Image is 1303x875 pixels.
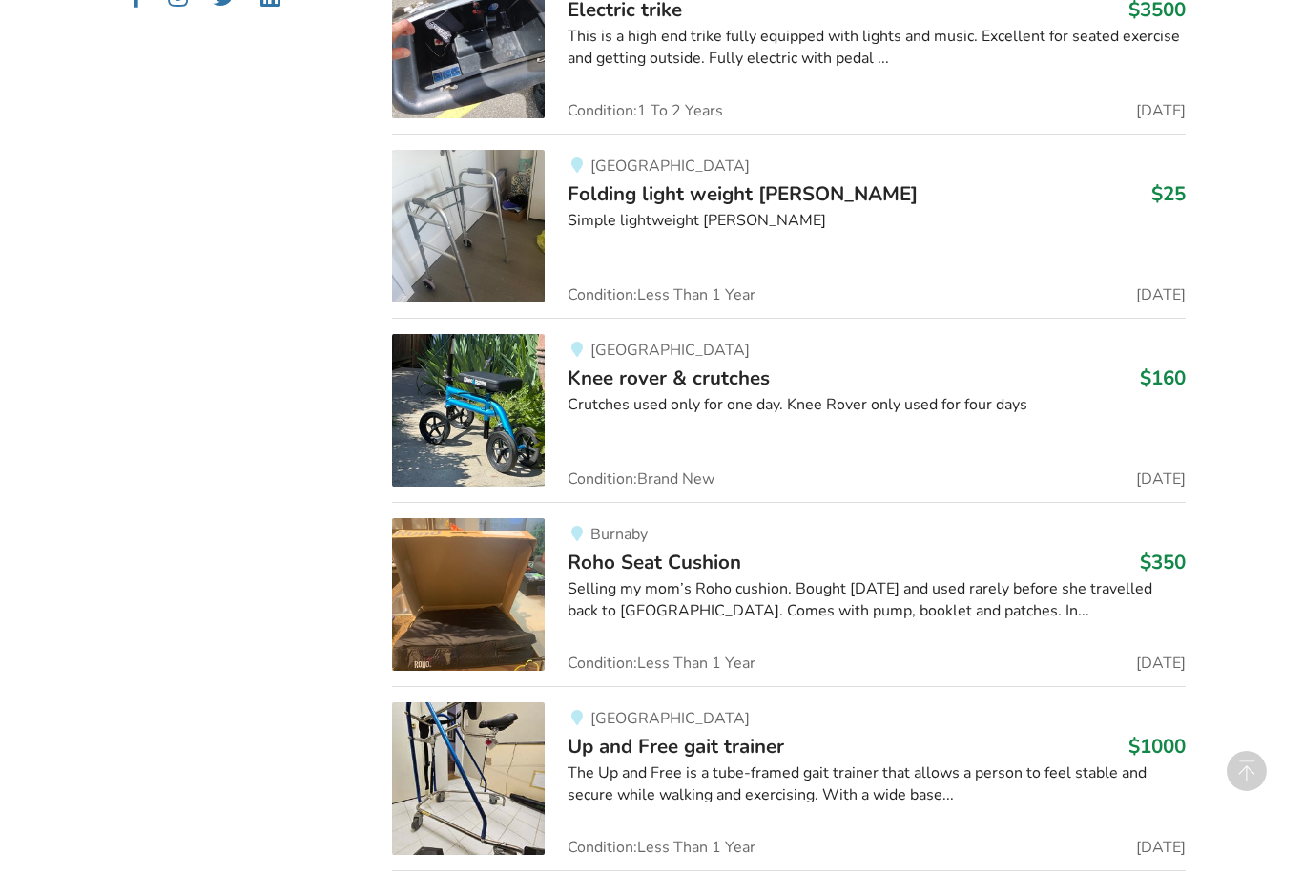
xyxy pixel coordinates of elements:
[392,702,545,855] img: mobility-up and free gait trainer
[1136,287,1186,302] span: [DATE]
[1140,365,1186,390] h3: $160
[568,210,1185,232] div: Simple lightweight [PERSON_NAME]
[568,578,1185,622] div: Selling my mom’s Roho cushion. Bought [DATE] and used rarely before she travelled back to [GEOGRA...
[568,840,755,855] span: Condition: Less Than 1 Year
[568,180,918,207] span: Folding light weight [PERSON_NAME]
[1136,656,1186,671] span: [DATE]
[590,524,648,545] span: Burnaby
[568,394,1185,416] div: Crutches used only for one day. Knee Rover only used for four days
[568,549,741,575] span: Roho Seat Cushion
[392,334,545,487] img: mobility-knee rover & crutches
[392,134,1185,318] a: mobility-folding light weight walker [GEOGRAPHIC_DATA]Folding light weight [PERSON_NAME]$25Simple...
[392,150,545,302] img: mobility-folding light weight walker
[568,471,714,487] span: Condition: Brand New
[590,340,750,361] span: [GEOGRAPHIC_DATA]
[1136,471,1186,487] span: [DATE]
[392,518,545,671] img: mobility-roho seat cushion
[1151,181,1186,206] h3: $25
[568,26,1185,70] div: This is a high end trike fully equipped with lights and music. Excellent for seated exercise and ...
[392,502,1185,686] a: mobility-roho seat cushion BurnabyRoho Seat Cushion$350Selling my mom’s Roho cushion. Bought [DAT...
[392,318,1185,502] a: mobility-knee rover & crutches [GEOGRAPHIC_DATA]Knee rover & crutches$160Crutches used only for o...
[1128,734,1186,759] h3: $1000
[568,762,1185,806] div: The Up and Free is a tube-framed gait trainer that allows a person to feel stable and secure whil...
[568,103,723,118] span: Condition: 1 To 2 Years
[568,656,755,671] span: Condition: Less Than 1 Year
[568,287,755,302] span: Condition: Less Than 1 Year
[1136,103,1186,118] span: [DATE]
[590,708,750,729] span: [GEOGRAPHIC_DATA]
[1136,840,1186,855] span: [DATE]
[568,365,770,391] span: Knee rover & crutches
[590,156,750,177] span: [GEOGRAPHIC_DATA]
[392,686,1185,870] a: mobility-up and free gait trainer[GEOGRAPHIC_DATA]Up and Free gait trainer$1000The Up and Free is...
[1140,550,1186,574] h3: $350
[568,733,784,760] span: Up and Free gait trainer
